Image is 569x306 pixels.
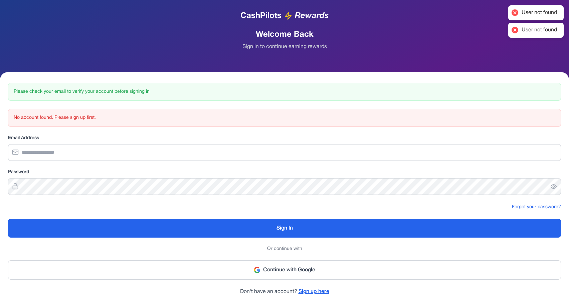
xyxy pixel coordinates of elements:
[8,169,561,176] label: Password
[264,246,305,252] span: Or continue with
[8,135,561,141] label: Email Address
[14,114,555,121] p: No account found. Please sign up first.
[522,9,557,16] div: User not found
[512,205,561,209] a: Forgot your password?
[14,88,555,95] p: Please check your email to verify your account before signing in
[8,43,561,51] p: Sign in to continue earning rewards
[522,27,557,34] div: User not found
[299,289,329,294] a: Sign up here
[8,288,561,296] p: Don't have an account?
[8,219,561,238] button: Sign In
[240,11,281,21] span: CashPilots
[8,29,561,40] h1: Welcome Back
[295,11,329,21] span: Rewards
[8,260,561,280] button: Continue with Google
